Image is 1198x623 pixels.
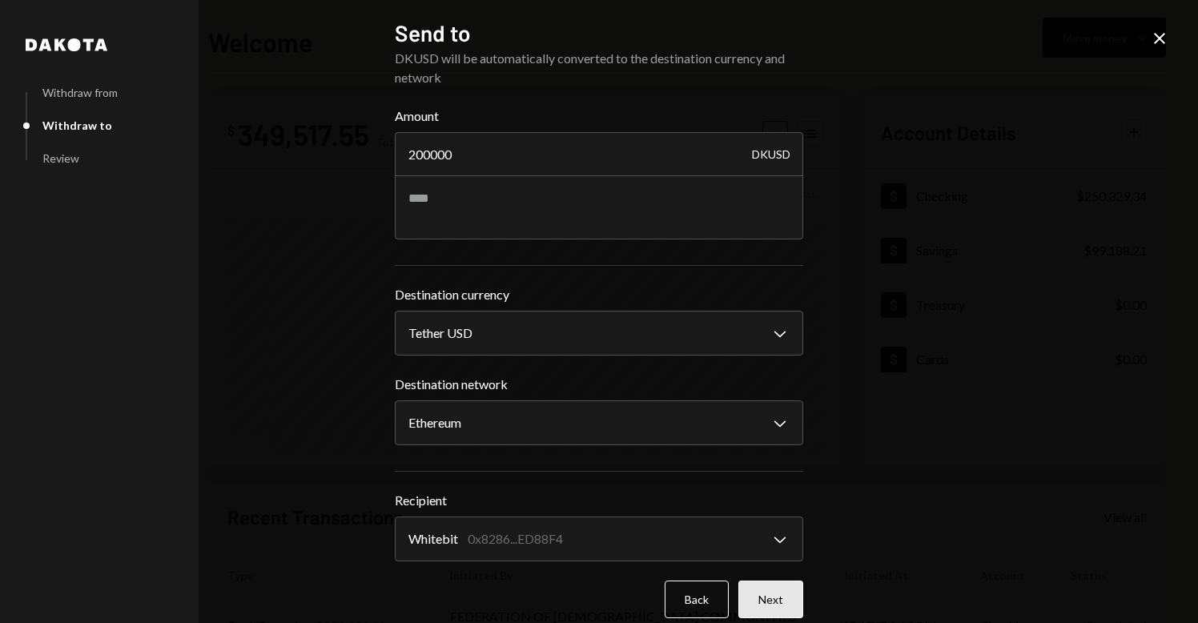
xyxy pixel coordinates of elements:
button: Recipient [395,516,803,561]
div: Review [42,151,79,165]
button: Destination currency [395,311,803,356]
div: DKUSD [752,132,790,177]
label: Destination currency [395,285,803,304]
h2: Send to [395,18,803,49]
input: Enter amount [395,132,803,177]
button: Next [738,581,803,618]
div: Withdraw to [42,119,112,132]
label: Amount [395,107,803,126]
label: Recipient [395,491,803,510]
div: DKUSD will be automatically converted to the destination currency and network [395,49,803,87]
div: Withdraw from [42,86,118,99]
button: Destination network [395,400,803,445]
label: Destination network [395,375,803,394]
div: 0x8286...ED88F4 [468,529,563,549]
button: Back [665,581,729,618]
